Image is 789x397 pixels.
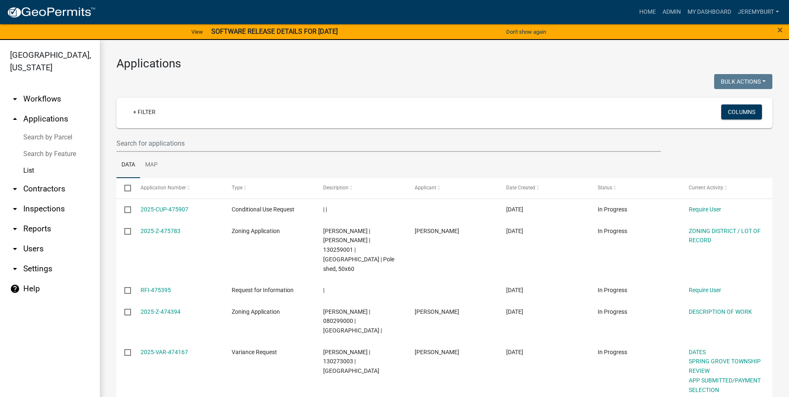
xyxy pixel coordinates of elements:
[684,4,735,20] a: My Dashboard
[598,308,627,315] span: In Progress
[689,287,721,293] a: Require User
[659,4,684,20] a: Admin
[415,228,459,234] span: Michelle Burt
[498,178,590,198] datatable-header-cell: Date Created
[415,349,459,355] span: Michelle Burt
[598,185,612,191] span: Status
[689,377,761,393] a: APP SUBMITTED/PAYMENT SELECTION
[681,178,772,198] datatable-header-cell: Current Activity
[141,185,186,191] span: Application Number
[689,228,761,244] a: ZONING DISTRICT / LOT OF RECORD
[689,349,706,355] a: DATES
[232,185,242,191] span: Type
[10,204,20,214] i: arrow_drop_down
[126,104,162,119] a: + Filter
[506,228,523,234] span: 09/09/2025
[636,4,659,20] a: Home
[323,308,382,334] span: ABNET,JOHN | 080299000 | La Crescent |
[10,114,20,124] i: arrow_drop_up
[323,228,394,272] span: SOLUM,JARED | JAY D MYRAH | 130259001 | Spring Grove | Pole shed, 50x60
[589,178,681,198] datatable-header-cell: Status
[10,224,20,234] i: arrow_drop_down
[141,228,181,234] a: 2025-Z-475783
[598,349,627,355] span: In Progress
[132,178,224,198] datatable-header-cell: Application Number
[116,57,772,71] h3: Applications
[689,185,723,191] span: Current Activity
[323,185,349,191] span: Description
[598,228,627,234] span: In Progress
[141,349,188,355] a: 2025-VAR-474167
[323,206,327,213] span: | |
[188,25,206,39] a: View
[232,287,294,293] span: Request for Information
[689,206,721,213] a: Require User
[735,4,782,20] a: JeremyBurt
[224,178,315,198] datatable-header-cell: Type
[598,287,627,293] span: In Progress
[506,206,523,213] span: 09/09/2025
[232,228,280,234] span: Zoning Application
[10,264,20,274] i: arrow_drop_down
[116,178,132,198] datatable-header-cell: Select
[323,349,379,375] span: TROYER, ELI | 130273003 | Spring Grove
[232,308,280,315] span: Zoning Application
[141,206,188,213] a: 2025-CUP-475907
[10,244,20,254] i: arrow_drop_down
[116,152,140,179] a: Data
[323,287,324,293] span: |
[689,358,761,374] a: SPRING GROVE TOWNSHIP REVIEW
[506,308,523,315] span: 09/05/2025
[777,25,783,35] button: Close
[141,287,171,293] a: RFI-475395
[232,206,294,213] span: Conditional Use Request
[506,349,523,355] span: 09/05/2025
[689,308,752,315] a: DESCRIPTION OF WORK
[506,185,535,191] span: Date Created
[211,27,338,35] strong: SOFTWARE RELEASE DETAILS FOR [DATE]
[232,349,277,355] span: Variance Request
[141,308,181,315] a: 2025-Z-474394
[10,284,20,294] i: help
[721,104,762,119] button: Columns
[140,152,163,179] a: Map
[598,206,627,213] span: In Progress
[116,135,661,152] input: Search for applications
[415,308,459,315] span: John Abnet
[714,74,772,89] button: Bulk Actions
[506,287,523,293] span: 09/08/2025
[503,25,549,39] button: Don't show again
[415,185,436,191] span: Applicant
[315,178,407,198] datatable-header-cell: Description
[407,178,498,198] datatable-header-cell: Applicant
[10,94,20,104] i: arrow_drop_down
[777,24,783,36] span: ×
[10,184,20,194] i: arrow_drop_down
